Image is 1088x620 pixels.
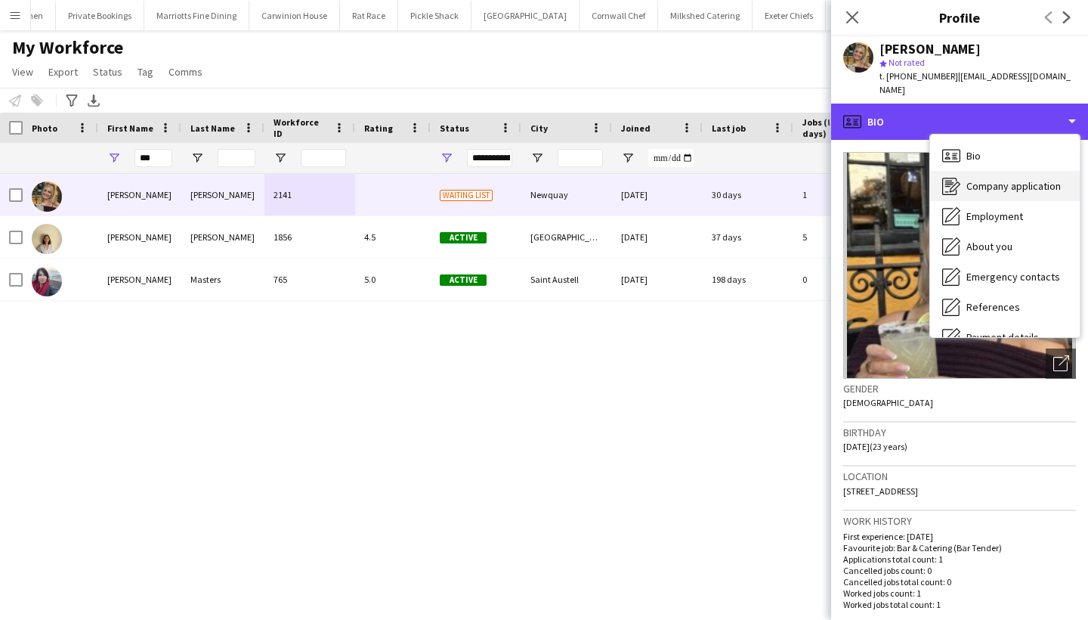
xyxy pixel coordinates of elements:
div: 4.5 [355,216,431,258]
h3: Birthday [843,426,1076,439]
div: 5 [793,216,892,258]
h3: Profile [831,8,1088,27]
p: Applications total count: 1 [843,553,1076,565]
button: Milkshed Catering [658,1,753,30]
div: [PERSON_NAME] [98,174,181,215]
a: Comms [162,62,209,82]
div: Masters [181,259,264,300]
img: Amy Gill [32,181,62,212]
div: References [930,292,1080,322]
div: [DATE] [612,174,703,215]
button: Open Filter Menu [530,151,544,165]
div: 0 [793,259,892,300]
span: Status [440,122,469,134]
div: Bio [831,104,1088,140]
div: [PERSON_NAME] [181,174,264,215]
span: Emergency contacts [966,270,1060,284]
input: City Filter Input [558,149,603,167]
button: Rat Race [340,1,398,30]
button: Open Filter Menu [190,151,204,165]
button: Private Bookings [56,1,144,30]
div: [DATE] [612,259,703,300]
h3: Location [843,470,1076,483]
div: Newquay [521,174,612,215]
span: Photo [32,122,57,134]
button: Carwinion House [249,1,340,30]
span: Company application [966,179,1061,193]
p: Cancelled jobs count: 0 [843,565,1076,576]
button: Pikkle [826,1,873,30]
span: My Workforce [12,36,123,59]
button: Open Filter Menu [274,151,287,165]
span: Bio [966,149,981,163]
input: First Name Filter Input [134,149,172,167]
div: [PERSON_NAME] [98,216,181,258]
img: Amy Masters [32,266,62,296]
p: Worked jobs total count: 1 [843,599,1076,610]
span: Joined [621,122,651,134]
button: Exeter Chiefs [753,1,826,30]
span: References [966,300,1020,314]
button: Open Filter Menu [107,151,121,165]
span: View [12,65,33,79]
span: Rating [364,122,393,134]
div: [PERSON_NAME] [181,216,264,258]
span: About you [966,240,1012,253]
div: Employment [930,201,1080,231]
div: 5.0 [355,259,431,300]
a: Tag [131,62,159,82]
input: Last Name Filter Input [218,149,255,167]
span: [DEMOGRAPHIC_DATA] [843,397,933,408]
span: Payment details [966,330,1039,344]
div: About you [930,231,1080,262]
div: 1 [793,174,892,215]
div: [PERSON_NAME] [98,259,181,300]
a: Export [42,62,84,82]
span: Active [440,232,487,243]
app-action-btn: Export XLSX [85,91,103,110]
img: Amy Johnson [32,224,62,254]
span: [DATE] (23 years) [843,441,907,452]
button: [GEOGRAPHIC_DATA] [471,1,580,30]
button: Cornwall Chef [580,1,658,30]
span: Last job [712,122,746,134]
h3: Gender [843,382,1076,395]
button: Open Filter Menu [440,151,453,165]
app-action-btn: Advanced filters [63,91,81,110]
p: Worked jobs count: 1 [843,587,1076,599]
p: Favourite job: Bar & Catering (Bar Tender) [843,542,1076,553]
span: [STREET_ADDRESS] [843,485,918,497]
div: 2141 [264,174,355,215]
input: Joined Filter Input [648,149,694,167]
span: Status [93,65,122,79]
div: Emergency contacts [930,262,1080,292]
span: Employment [966,209,1023,223]
span: | [EMAIL_ADDRESS][DOMAIN_NAME] [879,70,1071,95]
div: 1856 [264,216,355,258]
div: Saint Austell [521,259,612,300]
div: 198 days [703,259,793,300]
button: Marriotts Fine Dining [144,1,249,30]
a: Status [87,62,128,82]
span: Jobs (last 90 days) [802,116,864,139]
div: [DATE] [612,216,703,258]
div: Open photos pop-in [1046,349,1076,379]
span: Export [48,65,78,79]
span: Last Name [190,122,235,134]
div: 30 days [703,174,793,215]
div: Company application [930,171,1080,201]
div: 37 days [703,216,793,258]
img: Crew avatar or photo [843,152,1076,379]
span: Workforce ID [274,116,328,139]
span: City [530,122,548,134]
div: Bio [930,141,1080,171]
h3: Work history [843,514,1076,528]
button: Open Filter Menu [621,151,635,165]
span: Waiting list [440,190,493,201]
p: Cancelled jobs total count: 0 [843,576,1076,587]
button: Pickle Shack [398,1,471,30]
input: Workforce ID Filter Input [301,149,346,167]
span: t. [PHONE_NUMBER] [879,70,958,82]
p: First experience: [DATE] [843,531,1076,542]
a: View [6,62,39,82]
